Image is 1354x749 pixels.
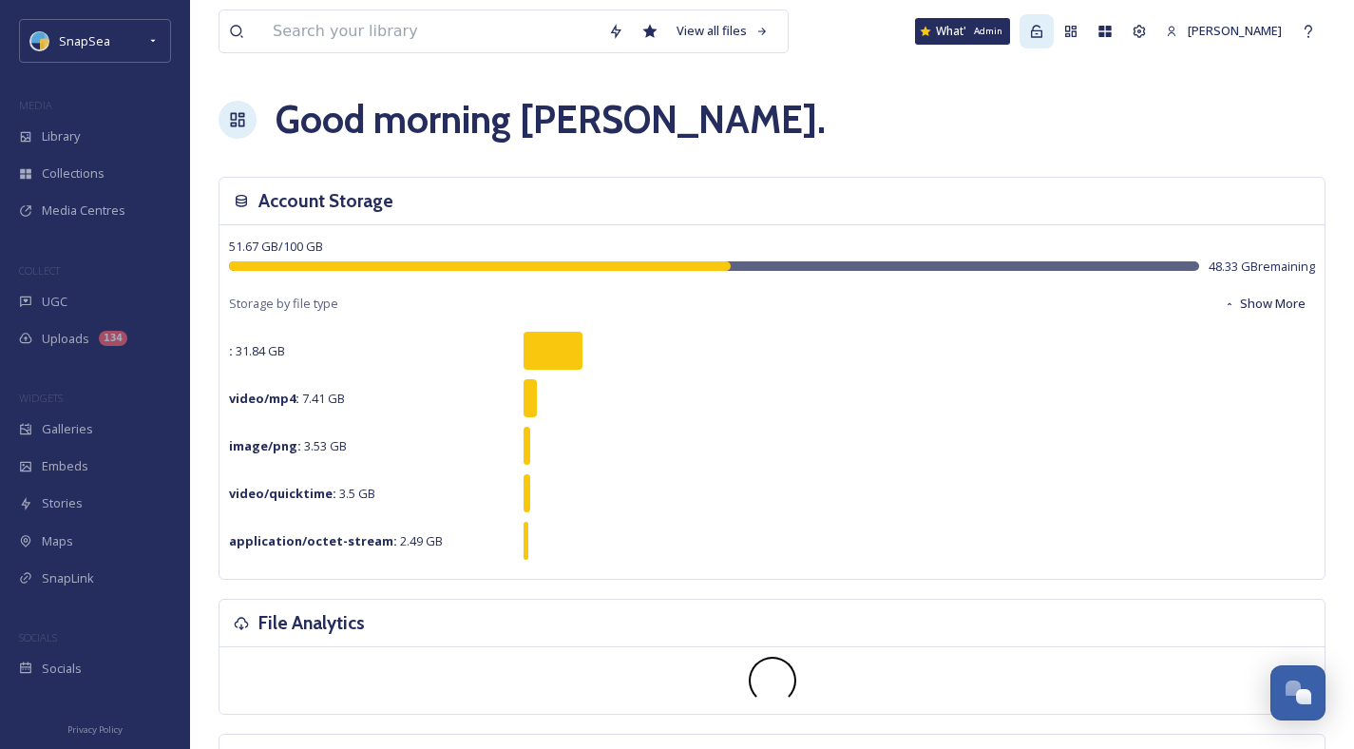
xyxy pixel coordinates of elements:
[276,91,826,148] h1: Good morning [PERSON_NAME] .
[1270,665,1325,720] button: Open Chat
[263,10,599,52] input: Search your library
[1188,22,1282,39] span: [PERSON_NAME]
[42,202,125,220] span: Media Centres
[229,532,397,549] strong: application/octet-stream :
[30,31,49,50] img: snapsea-logo.png
[42,127,80,145] span: Library
[229,342,233,359] strong: :
[42,532,73,550] span: Maps
[42,494,83,512] span: Stories
[229,238,323,255] span: 51.67 GB / 100 GB
[1156,12,1291,49] a: [PERSON_NAME]
[1020,14,1054,48] a: Admin
[915,18,1010,45] a: What's New
[19,391,63,405] span: WIDGETS
[667,12,778,49] a: View all files
[42,164,105,182] span: Collections
[42,330,89,348] span: Uploads
[229,485,336,502] strong: video/quicktime :
[229,390,299,407] strong: video/mp4 :
[966,21,1010,42] div: Admin
[42,569,94,587] span: SnapLink
[42,293,67,311] span: UGC
[229,390,345,407] span: 7.41 GB
[19,98,52,112] span: MEDIA
[229,295,338,313] span: Storage by file type
[229,437,347,454] span: 3.53 GB
[42,457,88,475] span: Embeds
[229,532,443,549] span: 2.49 GB
[19,630,57,644] span: SOCIALS
[59,32,110,49] span: SnapSea
[67,723,123,736] span: Privacy Policy
[229,342,285,359] span: 31.84 GB
[1214,285,1315,322] button: Show More
[99,331,127,346] div: 134
[67,717,123,739] a: Privacy Policy
[19,263,60,278] span: COLLECT
[42,420,93,438] span: Galleries
[42,660,82,678] span: Socials
[258,187,393,215] h3: Account Storage
[258,609,365,637] h3: File Analytics
[1209,258,1315,276] span: 48.33 GB remaining
[229,437,301,454] strong: image/png :
[229,485,375,502] span: 3.5 GB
